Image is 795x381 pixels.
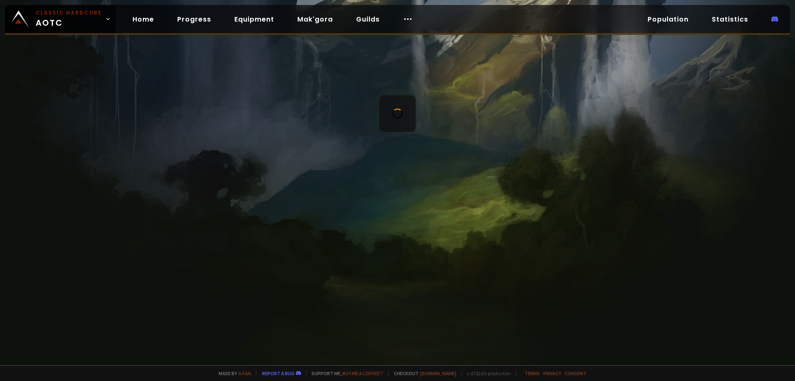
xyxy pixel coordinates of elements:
a: Terms [525,370,540,376]
a: Classic HardcoreAOTC [5,5,116,33]
span: v. d752d5 - production [461,370,511,376]
span: Support me, [306,370,383,376]
a: Guilds [349,11,386,28]
a: Progress [171,11,218,28]
a: Home [126,11,161,28]
a: [DOMAIN_NAME] [420,370,456,376]
a: Report a bug [262,370,294,376]
a: Buy me a coffee [342,370,383,376]
a: Privacy [543,370,561,376]
span: Made by [214,370,251,376]
a: a fan [238,370,251,376]
a: Statistics [705,11,755,28]
a: Mak'gora [291,11,340,28]
small: Classic Hardcore [36,9,102,17]
a: Population [641,11,695,28]
a: Equipment [228,11,281,28]
a: Consent [564,370,586,376]
span: Checkout [388,370,456,376]
span: AOTC [36,9,102,29]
